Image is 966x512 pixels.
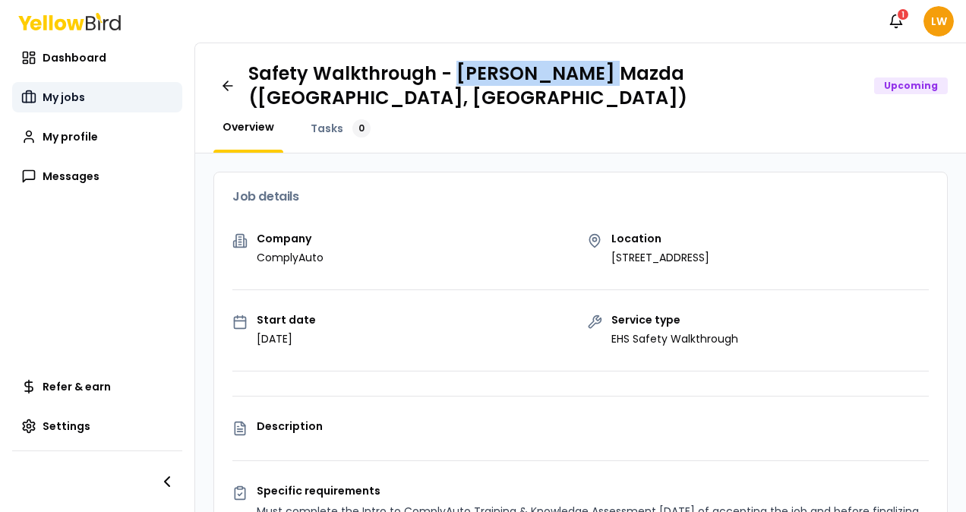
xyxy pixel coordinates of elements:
[352,119,371,137] div: 0
[301,119,380,137] a: Tasks0
[213,119,283,134] a: Overview
[611,250,709,265] p: [STREET_ADDRESS]
[923,6,954,36] span: LW
[611,314,738,325] p: Service type
[257,233,324,244] p: Company
[12,411,182,441] a: Settings
[43,169,99,184] span: Messages
[257,485,929,496] p: Specific requirements
[12,43,182,73] a: Dashboard
[43,379,111,394] span: Refer & earn
[223,119,274,134] span: Overview
[43,419,90,434] span: Settings
[43,129,98,144] span: My profile
[311,121,343,136] span: Tasks
[12,82,182,112] a: My jobs
[248,62,862,110] h1: Safety Walkthrough - [PERSON_NAME] Mazda ([GEOGRAPHIC_DATA], [GEOGRAPHIC_DATA])
[874,77,948,94] div: Upcoming
[43,90,85,105] span: My jobs
[896,8,910,21] div: 1
[257,314,316,325] p: Start date
[257,331,316,346] p: [DATE]
[257,250,324,265] p: ComplyAuto
[257,421,929,431] p: Description
[43,50,106,65] span: Dashboard
[611,331,738,346] p: EHS Safety Walkthrough
[232,191,929,203] h3: Job details
[12,371,182,402] a: Refer & earn
[881,6,911,36] button: 1
[12,161,182,191] a: Messages
[611,233,709,244] p: Location
[12,122,182,152] a: My profile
